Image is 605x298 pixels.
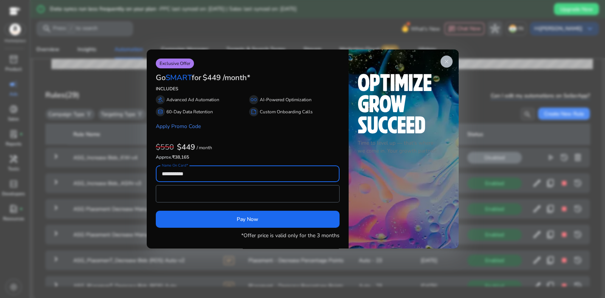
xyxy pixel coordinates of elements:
[156,211,340,228] button: Pay Now
[156,73,201,82] h3: Go for
[156,143,174,152] h3: $550
[166,96,219,103] p: Advanced Ad Automation
[156,85,340,92] p: INCLUDES
[251,109,257,115] span: summarize
[260,108,313,115] p: Custom Onboarding Calls
[156,59,194,68] p: Exclusive Offer
[358,139,450,155] p: Time to level up — that's where we come in. Your growth partner!
[197,145,212,150] p: / month
[156,154,340,160] h6: ₹38,165
[157,109,163,115] span: database
[162,163,186,168] mat-label: Name On Card
[166,73,192,83] span: SMART
[156,154,172,160] span: Approx.
[444,59,450,65] span: close
[157,97,163,103] span: gavel
[177,142,195,152] b: $449
[237,215,258,223] span: Pay Now
[203,73,250,82] h3: $449 /month*
[160,186,335,201] iframe: Secure card payment input frame
[156,123,201,130] a: Apply Promo Code
[166,108,213,115] p: 60-Day Data Retention
[251,97,257,103] span: all_inclusive
[260,96,312,103] p: AI-Powered Optimization
[241,232,340,239] p: *Offer price is valid only for the 3 months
